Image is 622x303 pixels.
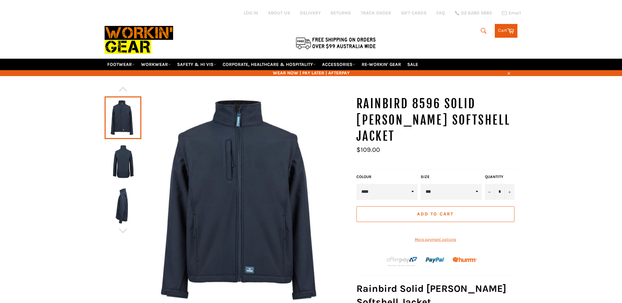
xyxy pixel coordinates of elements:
img: RAINBIRD 8596 Solid Landy Softshell Jacket - Workin Gear [108,188,138,224]
button: Reduce item quantity by one [485,184,495,200]
img: Flat $9.95 shipping Australia wide [295,36,377,50]
a: Cart [495,24,517,38]
a: SAFETY & HI VIS [174,59,219,70]
a: WORKWEAR [138,59,173,70]
span: Email [509,11,521,15]
a: FOOTWEAR [105,59,137,70]
a: Log in [244,10,258,16]
a: ABOUT US [268,10,290,16]
img: paypal.png [426,251,445,270]
img: Humm_core_logo_RGB-01_300x60px_small_195d8312-4386-4de7-b182-0ef9b6303a37.png [452,257,477,262]
a: ACCESSORIES [319,59,358,70]
a: RE-WORKIN' GEAR [359,59,404,70]
a: SALE [405,59,421,70]
span: $109.00 [356,146,380,153]
span: 02 6280 5885 [461,11,492,15]
button: Add to Cart [356,206,514,222]
a: Email [502,10,521,16]
a: More payment options [356,237,514,242]
h1: RAINBIRD 8596 Solid [PERSON_NAME] Softshell Jacket [356,96,518,145]
img: Workin Gear leaders in Workwear, Safety Boots, PPE, Uniforms. Australia's No.1 in Workwear [105,21,173,58]
a: FAQ [436,10,445,16]
img: Afterpay-Logo-on-dark-bg_large.png [386,256,418,267]
span: WEAR NOW | PAY LATER | AFTERPAY [105,70,518,76]
a: DELIVERY [300,10,321,16]
label: Quantity [485,174,514,180]
button: Increase item quantity by one [505,184,514,200]
a: TRACK ORDER [361,10,391,16]
a: RETURNS [331,10,351,16]
label: Size [421,174,482,180]
a: GIFT CARDS [401,10,427,16]
a: CORPORATE, HEALTHCARE & HOSPITALITY [220,59,318,70]
label: COLOUR [356,174,417,180]
span: Add to Cart [417,211,453,217]
a: 02 6280 5885 [455,11,492,15]
img: RAINBIRD 8596 Solid Landy Softshell Jacket - Workin Gear [108,144,138,180]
